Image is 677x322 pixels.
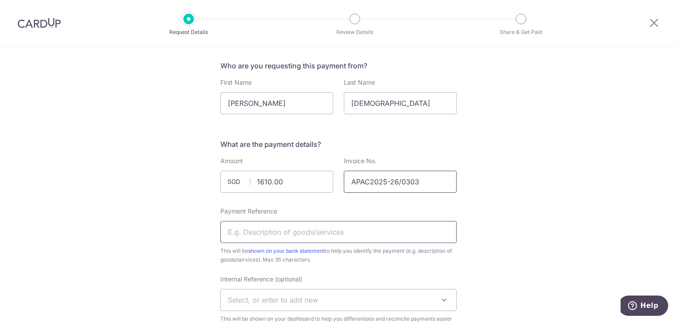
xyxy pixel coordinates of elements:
input: E.g. John [220,92,333,114]
p: Request Details [156,28,221,37]
label: First Name [220,78,252,87]
img: CardUp [18,18,61,28]
input: Enter amount [220,171,333,193]
h5: Who are you requesting this payment from? [220,60,457,71]
p: Share & Get Paid [488,28,554,37]
iframe: Opens a widget where you can find more information [621,296,668,318]
span: SGD [227,177,250,186]
h5: What are the payment details? [220,139,457,150]
a: shown on your bank statement [248,247,325,254]
label: Payment Reference [220,207,277,216]
label: Invoice No. [344,157,376,165]
span: Select, or enter to add new [228,296,318,304]
input: E.g. INV-54-12 [344,171,457,193]
label: Internal Reference (optional) [220,275,302,284]
span: This will be to help you identify the payment (e.g. description of goods/services). Max 35 charac... [220,247,457,264]
p: Review Details [322,28,387,37]
label: Amount [220,157,243,165]
label: Last Name [344,78,375,87]
input: E.g. Doe [344,92,457,114]
input: E.g. Description of goods/services [220,221,457,243]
